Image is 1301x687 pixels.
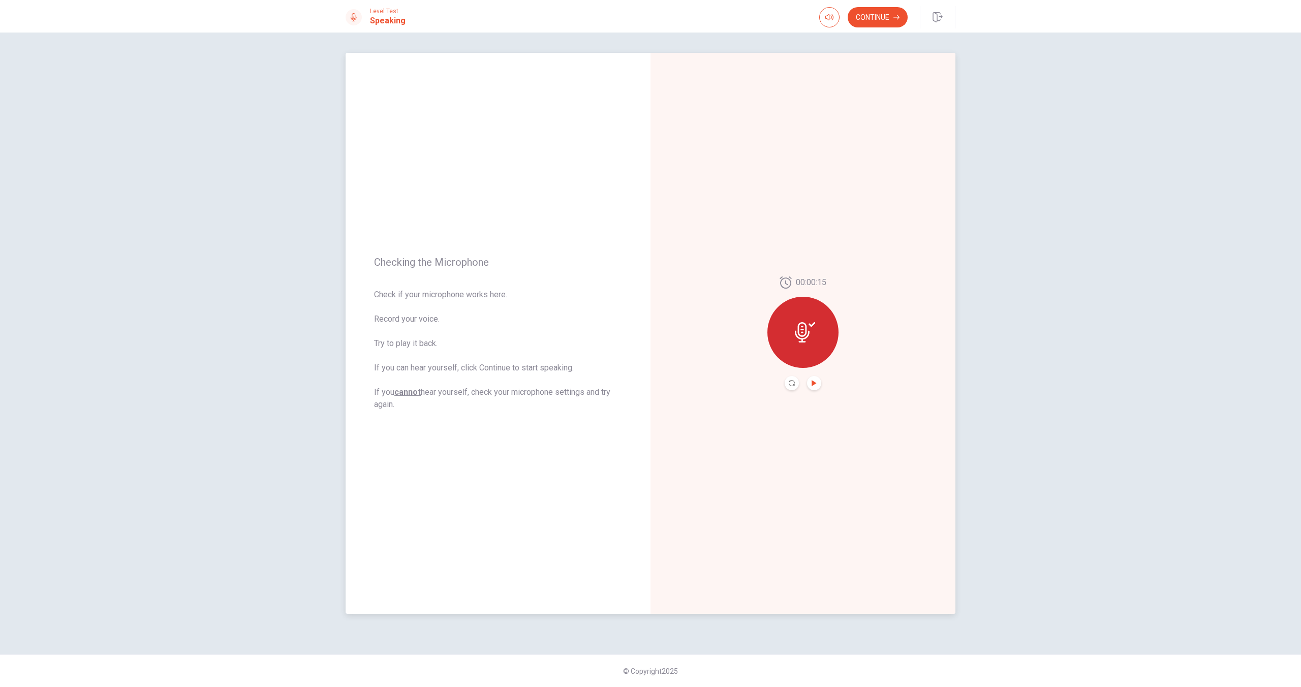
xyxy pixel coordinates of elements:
[370,15,406,27] h1: Speaking
[370,8,406,15] span: Level Test
[796,276,826,289] span: 00:00:15
[785,376,799,390] button: Record Again
[394,387,421,397] u: cannot
[374,289,622,411] span: Check if your microphone works here. Record your voice. Try to play it back. If you can hear your...
[807,376,821,390] button: Play Audio
[848,7,908,27] button: Continue
[623,667,678,675] span: © Copyright 2025
[374,256,622,268] span: Checking the Microphone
